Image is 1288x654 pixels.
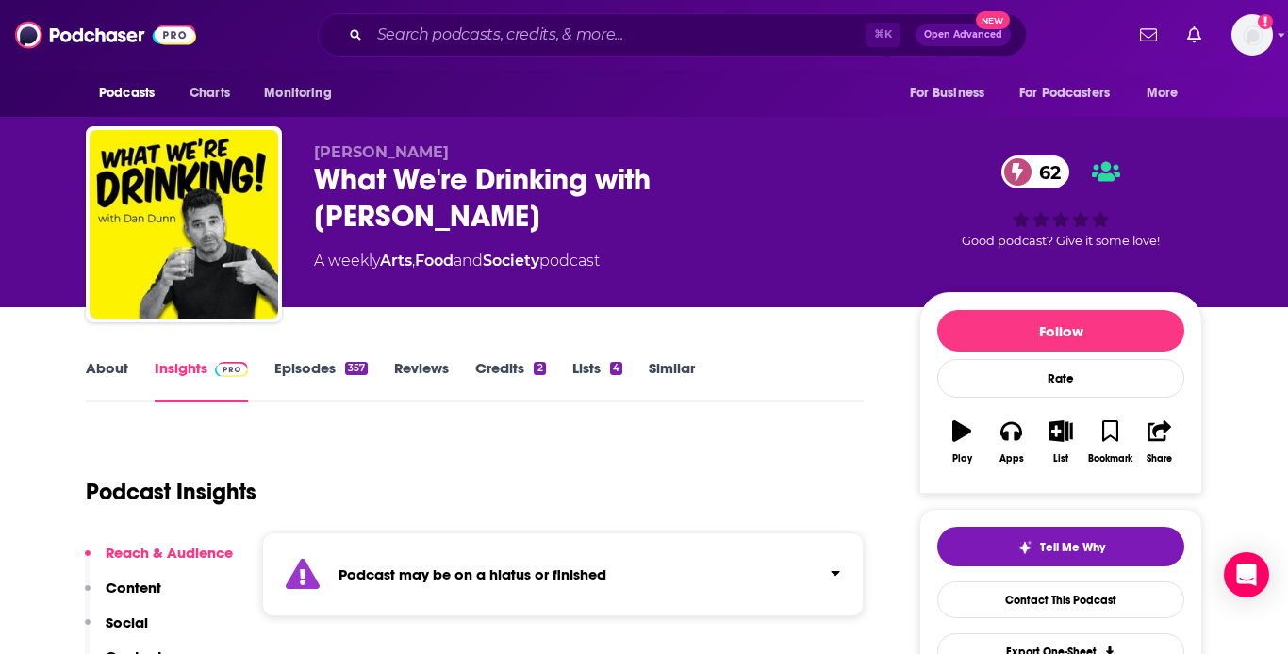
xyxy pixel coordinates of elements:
button: Show profile menu [1231,14,1273,56]
h1: Podcast Insights [86,478,256,506]
a: Credits2 [475,359,545,402]
button: Open AdvancedNew [916,24,1011,46]
span: Good podcast? Give it some love! [962,234,1160,248]
div: 4 [610,362,622,375]
button: Content [85,579,161,613]
button: Bookmark [1085,408,1134,476]
span: , [412,252,415,270]
button: open menu [251,75,355,111]
span: For Podcasters [1019,80,1110,106]
div: Bookmark [1088,453,1132,465]
button: open menu [1007,75,1137,111]
div: Share [1147,453,1172,465]
div: Search podcasts, credits, & more... [318,13,1027,57]
a: Lists4 [572,359,622,402]
a: About [86,359,128,402]
span: New [976,11,1010,29]
span: Podcasts [99,80,155,106]
img: Podchaser Pro [215,362,248,377]
span: For Business [910,80,984,106]
button: open menu [86,75,179,111]
a: Food [415,252,454,270]
button: Play [937,408,986,476]
a: Show notifications dropdown [1132,19,1164,51]
img: tell me why sparkle [1017,540,1032,555]
img: What We're Drinking with Dan Dunn [90,130,278,319]
a: Similar [649,359,695,402]
p: Reach & Audience [106,544,233,562]
span: ⌘ K [866,23,900,47]
button: open menu [897,75,1008,111]
img: User Profile [1231,14,1273,56]
a: Arts [380,252,412,270]
button: Reach & Audience [85,544,233,579]
span: Monitoring [264,80,331,106]
button: List [1036,408,1085,476]
button: Follow [937,310,1184,352]
div: Open Intercom Messenger [1224,552,1269,597]
div: List [1053,453,1068,465]
button: Apps [986,408,1035,476]
a: Charts [177,75,241,111]
div: Rate [937,359,1184,398]
button: Share [1135,408,1184,476]
button: tell me why sparkleTell Me Why [937,527,1184,566]
div: A weekly podcast [314,250,600,272]
a: Episodes357 [274,359,368,402]
div: Apps [999,453,1024,465]
span: More [1147,80,1179,106]
span: Logged in as redsetterpr [1231,14,1273,56]
div: 357 [345,362,368,375]
button: open menu [1133,75,1202,111]
a: 62 [1001,155,1070,188]
p: Content [106,579,161,597]
span: Charts [190,80,230,106]
section: Click to expand status details [262,532,864,616]
svg: Add a profile image [1258,14,1273,29]
p: Social [106,613,148,631]
a: Show notifications dropdown [1180,19,1209,51]
a: InsightsPodchaser Pro [155,359,248,402]
span: [PERSON_NAME] [314,143,449,161]
span: Tell Me Why [1040,540,1105,555]
strong: Podcast may be on a hiatus or finished [339,565,606,583]
a: Society [483,252,539,270]
img: Podchaser - Follow, Share and Rate Podcasts [15,17,196,53]
span: and [454,252,483,270]
div: 2 [534,362,545,375]
button: Social [85,613,148,648]
a: Reviews [394,359,449,402]
div: 62Good podcast? Give it some love! [919,143,1202,260]
a: Contact This Podcast [937,581,1184,618]
span: 62 [1020,155,1070,188]
span: Open Advanced [924,30,1002,40]
input: Search podcasts, credits, & more... [370,20,866,50]
div: Play [952,453,972,465]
